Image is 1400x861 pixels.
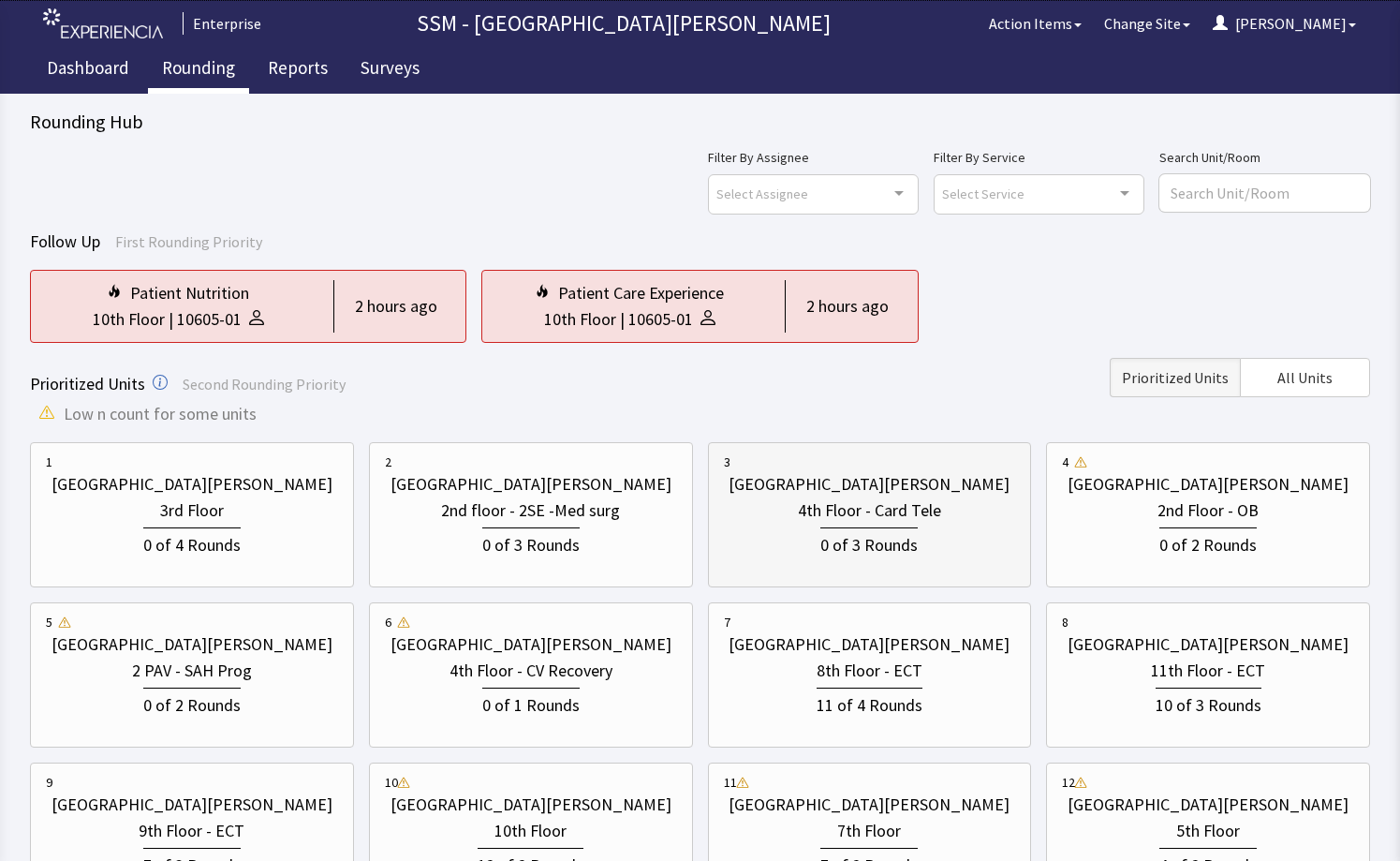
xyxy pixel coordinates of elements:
[346,47,434,94] a: Surveys
[1068,792,1348,818] div: [GEOGRAPHIC_DATA][PERSON_NAME]
[1068,471,1348,497] div: [GEOGRAPHIC_DATA][PERSON_NAME]
[837,818,901,844] div: 7th Floor
[616,306,628,333] div: |
[391,631,671,658] div: [GEOGRAPHIC_DATA][PERSON_NAME]
[43,8,163,39] img: experiencia_logo.png
[1159,527,1257,558] div: 0 of 2 Rounds
[978,5,1093,42] button: Action Items
[1240,358,1370,397] button: All Units
[52,631,332,658] div: [GEOGRAPHIC_DATA][PERSON_NAME]
[1159,174,1370,212] input: Search Unit/Room
[143,527,241,558] div: 0 of 4 Rounds
[1151,658,1265,684] div: 11th Floor - ECT
[93,306,165,333] div: 10th Floor
[130,280,249,306] div: Patient Nutrition
[148,47,249,94] a: Rounding
[820,527,918,558] div: 0 of 3 Rounds
[716,183,808,204] span: Select Assignee
[391,792,671,818] div: [GEOGRAPHIC_DATA][PERSON_NAME]
[52,792,332,818] div: [GEOGRAPHIC_DATA][PERSON_NAME]
[1176,818,1240,844] div: 5th Floor
[355,293,437,319] div: 2 hours ago
[729,631,1009,658] div: [GEOGRAPHIC_DATA][PERSON_NAME]
[724,453,730,471] div: 3
[385,613,391,631] div: 6
[183,375,346,393] span: Second Rounding Priority
[1156,688,1261,719] div: 10 of 3 Rounds
[52,471,332,497] div: [GEOGRAPHIC_DATA][PERSON_NAME]
[724,613,730,631] div: 7
[1062,773,1075,792] div: 12
[482,527,580,558] div: 0 of 3 Rounds
[160,497,224,524] div: 3rd Floor
[132,658,252,684] div: 2 PAV - SAH Prog
[1201,5,1367,42] button: [PERSON_NAME]
[817,688,922,719] div: 11 of 4 Rounds
[494,818,567,844] div: 10th Floor
[798,497,941,524] div: 4th Floor - Card Tele
[1122,366,1229,389] span: Prioritized Units
[46,453,52,471] div: 1
[254,47,342,94] a: Reports
[544,306,616,333] div: 10th Floor
[139,818,244,844] div: 9th Floor - ECT
[558,280,724,306] div: Patient Care Experience
[1157,497,1259,524] div: 2nd Floor - OB
[441,497,620,524] div: 2nd floor - 2SE -Med surg
[165,306,177,333] div: |
[1110,358,1240,397] button: Prioritized Units
[30,229,1370,255] div: Follow Up
[30,109,1370,135] div: Rounding Hub
[628,306,693,333] div: 10605-01
[46,773,52,792] div: 9
[942,183,1024,204] span: Select Service
[817,658,922,684] div: 8th Floor - ECT
[708,146,919,169] label: Filter By Assignee
[269,8,978,38] p: SSM - [GEOGRAPHIC_DATA][PERSON_NAME]
[729,471,1009,497] div: [GEOGRAPHIC_DATA][PERSON_NAME]
[177,306,242,333] div: 10605-01
[115,232,262,251] span: First Rounding Priority
[724,773,737,792] div: 11
[1068,631,1348,658] div: [GEOGRAPHIC_DATA][PERSON_NAME]
[385,453,391,471] div: 2
[391,471,671,497] div: [GEOGRAPHIC_DATA][PERSON_NAME]
[449,658,612,684] div: 4th Floor - CV Recovery
[1093,5,1201,42] button: Change Site
[729,792,1009,818] div: [GEOGRAPHIC_DATA][PERSON_NAME]
[64,401,257,427] span: Low n count for some units
[1062,453,1068,471] div: 4
[934,146,1144,169] label: Filter By Service
[33,47,143,94] a: Dashboard
[1159,146,1370,169] label: Search Unit/Room
[30,373,145,394] span: Prioritized Units
[183,12,261,35] div: Enterprise
[1277,366,1333,389] span: All Units
[1062,613,1068,631] div: 8
[806,293,889,319] div: 2 hours ago
[46,613,52,631] div: 5
[143,688,241,719] div: 0 of 2 Rounds
[385,773,398,792] div: 10
[482,688,580,719] div: 0 of 1 Rounds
